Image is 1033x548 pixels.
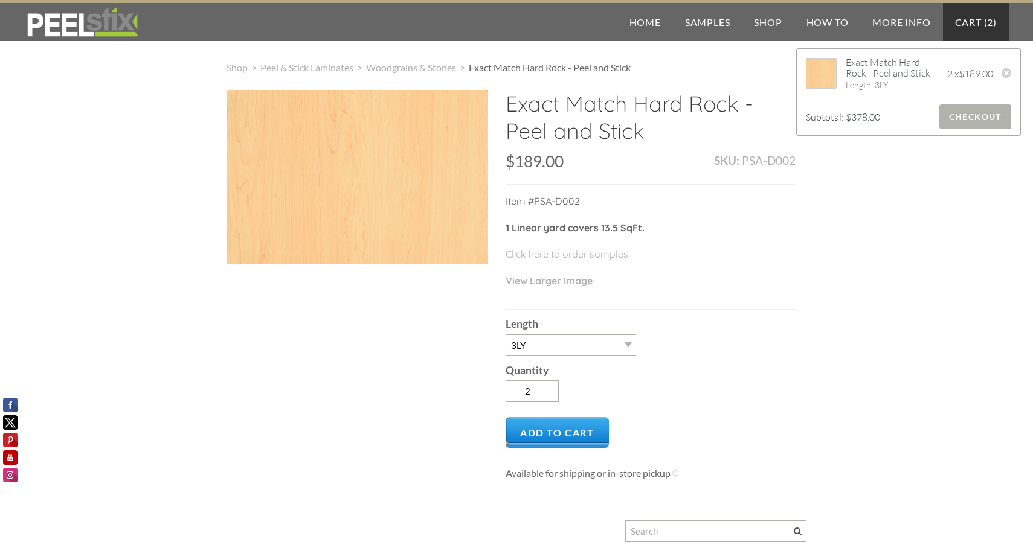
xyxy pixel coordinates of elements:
span: PSA-D002 [742,153,796,167]
a: Samples [673,3,742,41]
span: Subtotal: [806,111,844,123]
a: Cart (2) [943,3,1009,41]
a: Click here to order samples [506,248,628,260]
a: Checkout [939,104,1011,129]
b: SKU: [714,153,739,167]
span: > [353,62,366,73]
a: Home [617,3,673,41]
a: Shop [227,62,248,73]
span: > [456,62,469,73]
span: Exact Match Hard Rock - Peel and Stick [846,57,934,78]
a: Shop [742,3,794,41]
a: How To [794,3,861,41]
div: Length: 3LY [846,80,934,90]
h2: Exact Match Hard Rock - Peel and Stick [506,90,796,153]
b: Quantity [506,364,549,377]
a: Woodgrains & Stones [366,62,456,73]
span: 2 [987,16,993,28]
span: Available for shipping or in-store pickup [506,467,671,479]
img: REFACE SUPPLIES [24,7,141,37]
span: $189.00 [959,68,993,80]
a: View Larger Image [506,275,593,287]
span: Exact Match Hard Rock - Peel and Stick [469,62,631,73]
div: 2 x [947,64,1002,83]
span: $189.00 [506,151,564,171]
strong: 1 Linear yard covers 13.5 SqFt. [506,221,645,234]
span: $378.00 [846,111,880,123]
p: Item #PSA-D002 [506,194,796,220]
a: Peel & Stick Laminates [260,62,353,73]
b: Length [506,317,538,330]
a: More Info [860,3,942,41]
span: > [248,62,260,73]
input: Search [625,520,806,542]
img: s832171791223022656_p748_i2_w80.jpeg [799,59,844,88]
a: Add to Cart [506,417,609,448]
span: Search [794,527,802,535]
